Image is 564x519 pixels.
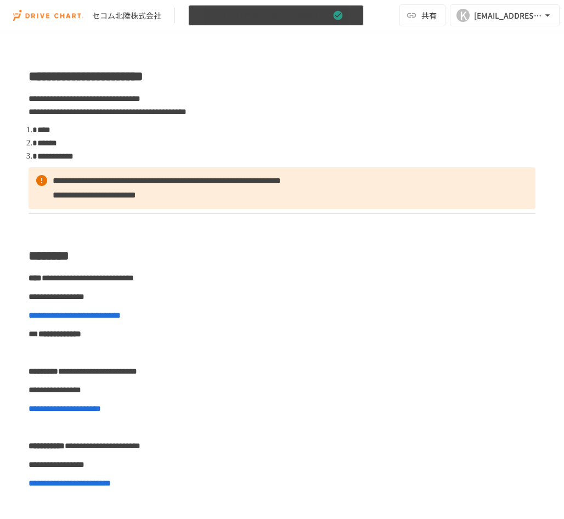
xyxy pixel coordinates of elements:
[421,9,437,21] span: 共有
[474,9,542,22] div: [EMAIL_ADDRESS][DOMAIN_NAME]
[188,5,364,26] button: DRIVE CHARTご利用開始までの導入支援ページ_v2.1
[195,9,330,22] span: DRIVE CHARTご利用開始までの導入支援ページ_v2.1
[399,4,445,26] button: 共有
[13,7,83,24] img: i9VDDS9JuLRLX3JIUyK59LcYp6Y9cayLPHs4hOxMB9W
[450,4,560,26] button: K[EMAIL_ADDRESS][DOMAIN_NAME]
[456,9,470,22] div: K
[92,10,161,21] div: セコム北陸株式会社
